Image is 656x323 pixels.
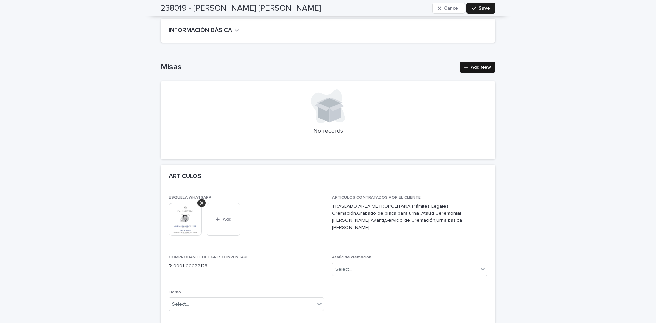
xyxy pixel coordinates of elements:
[169,196,211,200] span: ESQUELA WHATSAPP
[169,263,324,270] p: R-0001-00022128
[332,255,371,259] span: Ataúd de cremación
[169,27,240,35] button: INFORMACIÓN BÁSICA
[332,203,487,231] p: TRASLADO AREA METROPOLITANA,Trámites Legales Cremación,Grabado de placa para urna ,Ataúd Ceremoni...
[479,6,490,11] span: Save
[471,65,491,70] span: Add New
[169,127,487,135] p: No records
[169,290,181,294] span: Horno
[172,301,189,308] div: Select...
[169,27,232,35] h2: INFORMACIÓN BÁSICA
[332,196,421,200] span: ARTICULOS CONTRATADOS POR EL CLIENTE
[161,3,321,13] h2: 238019 - [PERSON_NAME] [PERSON_NAME]
[169,173,201,180] h2: ARTÍCULOS
[207,203,240,236] button: Add
[460,62,495,73] a: Add New
[444,6,459,11] span: Cancel
[466,3,495,14] button: Save
[161,62,455,72] h1: Misas
[335,266,352,273] div: Select...
[169,255,251,259] span: COMPROBANTE DE EGRESO INVENTARIO
[223,217,231,222] span: Add
[432,3,465,14] button: Cancel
